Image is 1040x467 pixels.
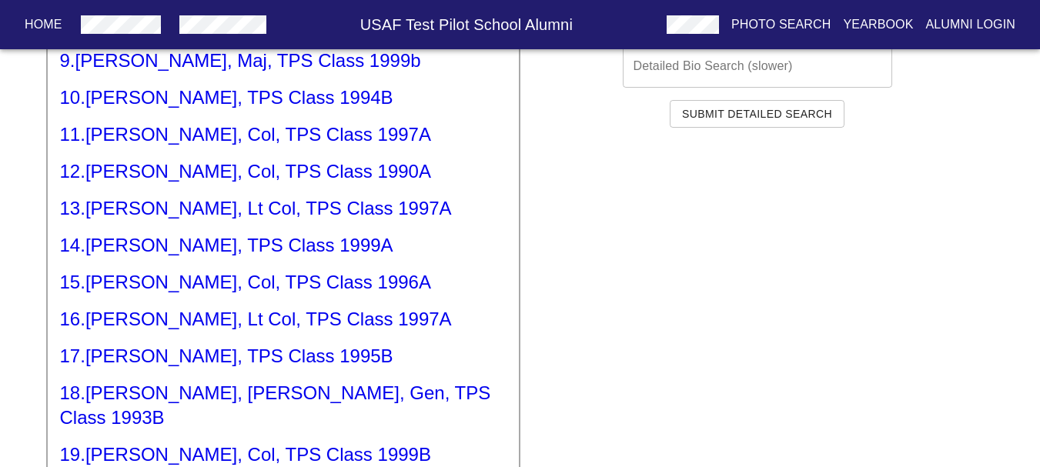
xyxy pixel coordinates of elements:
[670,100,844,128] button: Submit Detailed Search
[25,15,62,34] p: Home
[60,442,507,467] a: 19.[PERSON_NAME], Col, TPS Class 1999B
[926,15,1016,34] p: Alumni Login
[60,233,507,258] a: 14.[PERSON_NAME], TPS Class 1999A
[60,270,507,295] a: 15.[PERSON_NAME], Col, TPS Class 1996A
[731,15,831,34] p: Photo Search
[60,307,507,332] a: 16.[PERSON_NAME], Lt Col, TPS Class 1997A
[60,381,507,430] a: 18.[PERSON_NAME], [PERSON_NAME], Gen, TPS Class 1993B
[60,233,507,258] h5: 14 . [PERSON_NAME], TPS Class 1999A
[682,105,832,124] span: Submit Detailed Search
[60,344,507,369] a: 17.[PERSON_NAME], TPS Class 1995B
[60,85,507,110] a: 10.[PERSON_NAME], TPS Class 1994B
[60,196,507,221] a: 13.[PERSON_NAME], Lt Col, TPS Class 1997A
[273,12,660,37] h6: USAF Test Pilot School Alumni
[60,159,507,184] h5: 12 . [PERSON_NAME], Col, TPS Class 1990A
[60,48,507,73] h5: 9 . [PERSON_NAME], Maj, TPS Class 1999b
[60,196,507,221] h5: 13 . [PERSON_NAME], Lt Col, TPS Class 1997A
[60,122,507,147] a: 11.[PERSON_NAME], Col, TPS Class 1997A
[60,48,507,73] a: 9.[PERSON_NAME], Maj, TPS Class 1999b
[60,270,507,295] h5: 15 . [PERSON_NAME], Col, TPS Class 1996A
[725,11,838,38] button: Photo Search
[920,11,1022,38] button: Alumni Login
[60,122,507,147] h5: 11 . [PERSON_NAME], Col, TPS Class 1997A
[60,381,507,430] h5: 18 . [PERSON_NAME], [PERSON_NAME], Gen, TPS Class 1993B
[837,11,919,38] button: Yearbook
[60,344,507,369] h5: 17 . [PERSON_NAME], TPS Class 1995B
[60,307,507,332] h5: 16 . [PERSON_NAME], Lt Col, TPS Class 1997A
[60,159,507,184] a: 12.[PERSON_NAME], Col, TPS Class 1990A
[18,11,69,38] button: Home
[60,85,507,110] h5: 10 . [PERSON_NAME], TPS Class 1994B
[60,442,507,467] h5: 19 . [PERSON_NAME], Col, TPS Class 1999B
[843,15,913,34] p: Yearbook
